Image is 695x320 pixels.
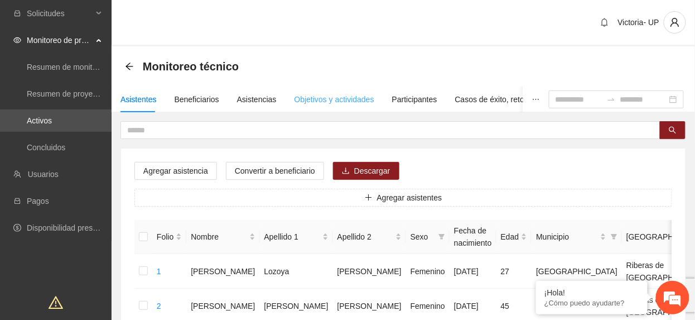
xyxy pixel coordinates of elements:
td: Lozoya [260,254,333,289]
span: bell [596,18,613,27]
div: Chatee con nosotros ahora [58,57,187,71]
div: Minimizar ventana de chat en vivo [183,6,210,32]
th: Municipio [532,220,622,254]
div: Participantes [392,93,437,106]
span: filter [609,228,620,245]
span: Agregar asistencia [143,165,208,177]
div: Asistentes [120,93,157,106]
span: Descargar [354,165,390,177]
div: Beneficiarios [175,93,219,106]
span: filter [438,233,445,240]
span: swap-right [607,95,616,104]
a: 2 [157,302,161,311]
span: Edad [501,231,519,243]
span: Monitoreo de proyectos [27,29,93,51]
div: ¡Hola! [544,288,639,297]
span: arrow-left [125,62,134,71]
button: Convertir a beneficiario [226,162,324,180]
span: Apellido 2 [337,231,393,243]
span: filter [436,228,447,245]
a: Resumen de monitoreo [27,63,108,71]
td: [PERSON_NAME] [186,254,259,289]
a: Resumen de proyectos aprobados [27,89,146,98]
span: Victoria- UP [618,18,659,27]
span: Apellido 1 [264,231,320,243]
td: [GEOGRAPHIC_DATA] [532,254,622,289]
th: Apellido 2 [333,220,406,254]
span: Agregar asistentes [377,192,442,204]
span: eye [13,36,21,44]
a: Pagos [27,197,49,206]
span: user [664,17,686,27]
p: ¿Cómo puedo ayudarte? [544,299,639,307]
button: ellipsis [523,87,549,112]
textarea: Escriba su mensaje y pulse “Intro” [6,207,213,246]
a: Disponibilidad presupuestal [27,223,122,232]
div: Objetivos y actividades [295,93,374,106]
div: Asistencias [237,93,277,106]
span: Sexo [411,231,434,243]
span: Solicitudes [27,2,93,25]
div: Casos de éxito, retos y obstáculos [455,93,574,106]
span: Folio [157,231,173,243]
a: 1 [157,267,161,276]
span: ellipsis [532,95,540,103]
span: plus [365,194,373,203]
span: inbox [13,9,21,17]
span: to [607,95,616,104]
span: warning [49,295,63,310]
td: 27 [496,254,532,289]
button: plusAgregar asistentes [134,189,672,207]
button: search [660,121,686,139]
th: Nombre [186,220,259,254]
th: Edad [496,220,532,254]
button: downloadDescargar [333,162,399,180]
span: search [669,126,677,135]
td: Femenino [406,254,450,289]
a: Concluidos [27,143,65,152]
th: Folio [152,220,186,254]
span: download [342,167,350,176]
button: user [664,11,686,34]
button: Agregar asistencia [134,162,217,180]
th: Apellido 1 [260,220,333,254]
span: Nombre [191,231,247,243]
td: [PERSON_NAME] [333,254,406,289]
span: Convertir a beneficiario [235,165,315,177]
span: Estamos en línea. [65,100,154,213]
span: filter [611,233,617,240]
a: Activos [27,116,52,125]
span: Municipio [536,231,598,243]
button: bell [596,13,614,31]
td: [DATE] [450,254,496,289]
a: Usuarios [28,170,59,179]
div: Back [125,62,134,71]
span: Monitoreo técnico [143,58,239,75]
th: Fecha de nacimiento [450,220,496,254]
